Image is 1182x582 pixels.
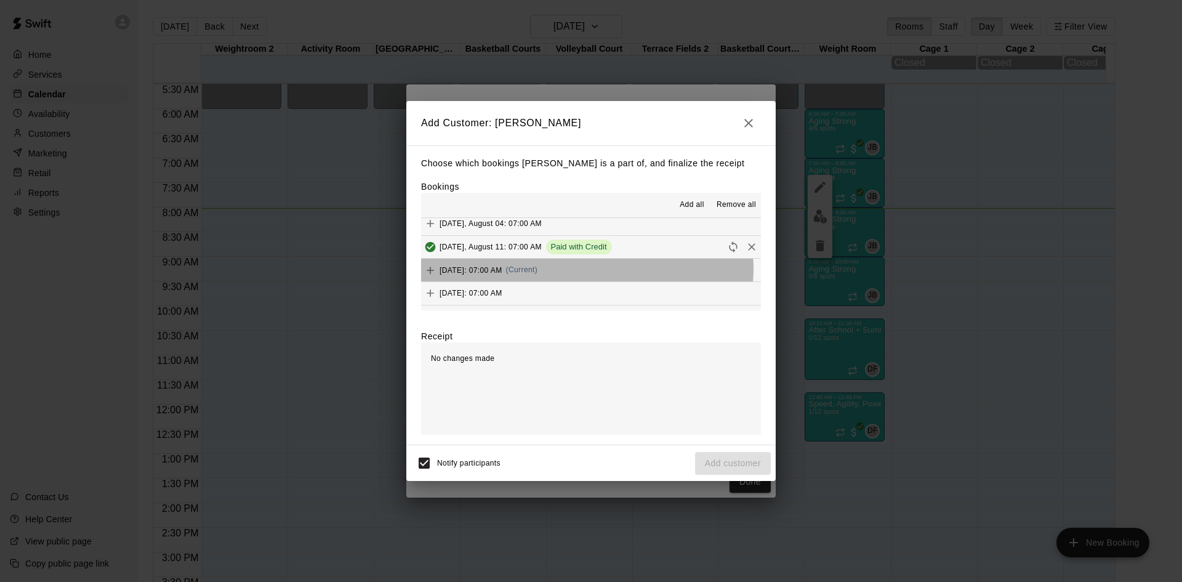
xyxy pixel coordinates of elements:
[421,219,440,228] span: Add
[440,265,502,274] span: [DATE]: 07:00 AM
[672,195,712,215] button: Add all
[406,101,776,145] h2: Add Customer: [PERSON_NAME]
[421,305,761,328] button: Add[DATE], September 01: 07:00 AM
[421,238,440,256] button: Added & Paid
[431,354,494,363] span: No changes made
[742,241,761,251] span: Remove
[421,212,761,235] button: Add[DATE], August 04: 07:00 AM
[421,259,761,281] button: Add[DATE]: 07:00 AM(Current)
[724,241,742,251] span: Reschedule
[680,199,704,211] span: Add all
[440,242,542,251] span: [DATE], August 11: 07:00 AM
[440,289,502,297] span: [DATE]: 07:00 AM
[421,288,440,297] span: Add
[421,182,459,192] label: Bookings
[712,195,761,215] button: Remove all
[421,236,761,259] button: Added & Paid[DATE], August 11: 07:00 AMPaid with CreditRescheduleRemove
[440,219,542,228] span: [DATE], August 04: 07:00 AM
[421,156,761,171] p: Choose which bookings [PERSON_NAME] is a part of, and finalize the receipt
[421,265,440,274] span: Add
[546,242,612,251] span: Paid with Credit
[717,199,756,211] span: Remove all
[421,282,761,305] button: Add[DATE]: 07:00 AM
[421,330,452,342] label: Receipt
[437,459,501,468] span: Notify participants
[506,265,538,274] span: (Current)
